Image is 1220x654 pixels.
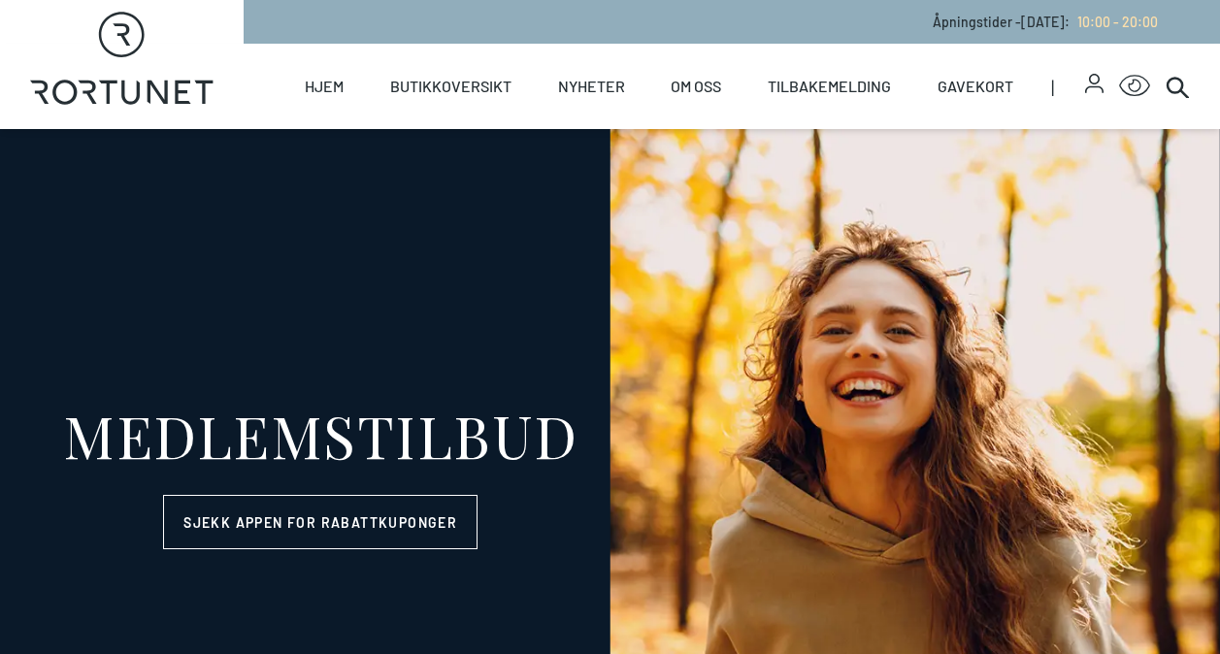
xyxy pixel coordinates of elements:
a: Gavekort [938,44,1013,129]
a: 10:00 - 20:00 [1070,14,1158,30]
span: 10:00 - 20:00 [1077,14,1158,30]
a: Nyheter [558,44,625,129]
span: | [1051,44,1085,129]
a: Tilbakemelding [768,44,891,129]
div: MEDLEMSTILBUD [63,406,578,464]
p: Åpningstider - [DATE] : [933,12,1158,32]
a: Om oss [671,44,721,129]
button: Open Accessibility Menu [1119,71,1150,102]
a: Sjekk appen for rabattkuponger [163,495,478,549]
a: Butikkoversikt [390,44,511,129]
a: Hjem [305,44,344,129]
